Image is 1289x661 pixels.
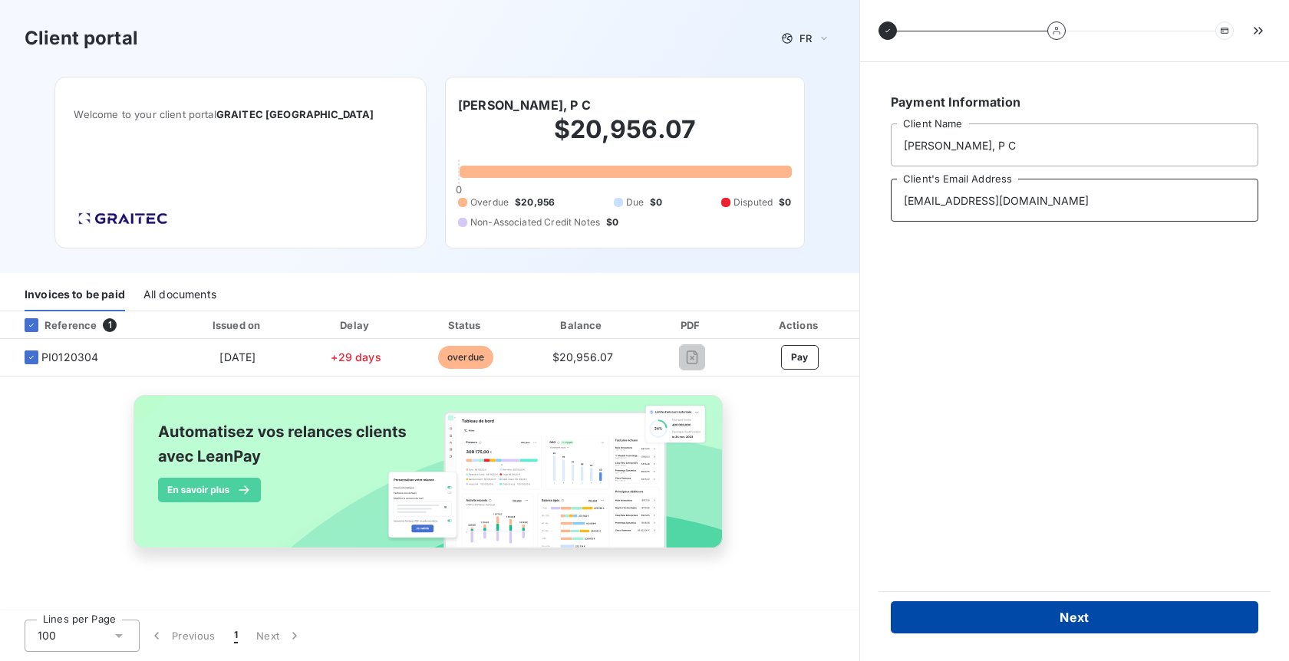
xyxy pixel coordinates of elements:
[216,108,374,120] span: GRAITEC [GEOGRAPHIC_DATA]
[74,108,407,120] span: Welcome to your client portal
[247,620,312,652] button: Next
[552,350,614,363] span: $20,956.07
[606,215,618,229] span: $0
[470,196,509,209] span: Overdue
[225,620,247,652] button: 1
[103,318,117,332] span: 1
[515,196,555,209] span: $20,956
[734,196,773,209] span: Disputed
[25,25,138,52] h3: Client portal
[74,208,172,229] img: Company logo
[799,32,812,44] span: FR
[891,93,1258,111] h6: Payment Information
[38,628,56,643] span: 100
[234,628,238,643] span: 1
[650,196,662,209] span: $0
[140,620,225,652] button: Previous
[176,317,299,333] div: Issued on
[41,350,98,365] span: PI0120304
[626,196,644,209] span: Due
[25,279,125,311] div: Invoices to be paid
[456,183,462,196] span: 0
[525,317,641,333] div: Balance
[743,317,856,333] div: Actions
[438,346,493,369] span: overdue
[647,317,737,333] div: PDF
[413,317,519,333] div: Status
[781,345,819,370] button: Pay
[458,114,792,160] h2: $20,956.07
[891,601,1258,633] button: Next
[12,318,97,332] div: Reference
[143,279,216,311] div: All documents
[470,215,600,229] span: Non-Associated Credit Notes
[331,350,381,363] span: +29 days
[891,179,1258,222] input: placeholder
[219,350,255,363] span: [DATE]
[458,96,591,114] h6: [PERSON_NAME], P C
[779,196,791,209] span: $0
[891,123,1258,166] input: placeholder
[120,386,740,574] img: banner
[305,317,407,333] div: Delay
